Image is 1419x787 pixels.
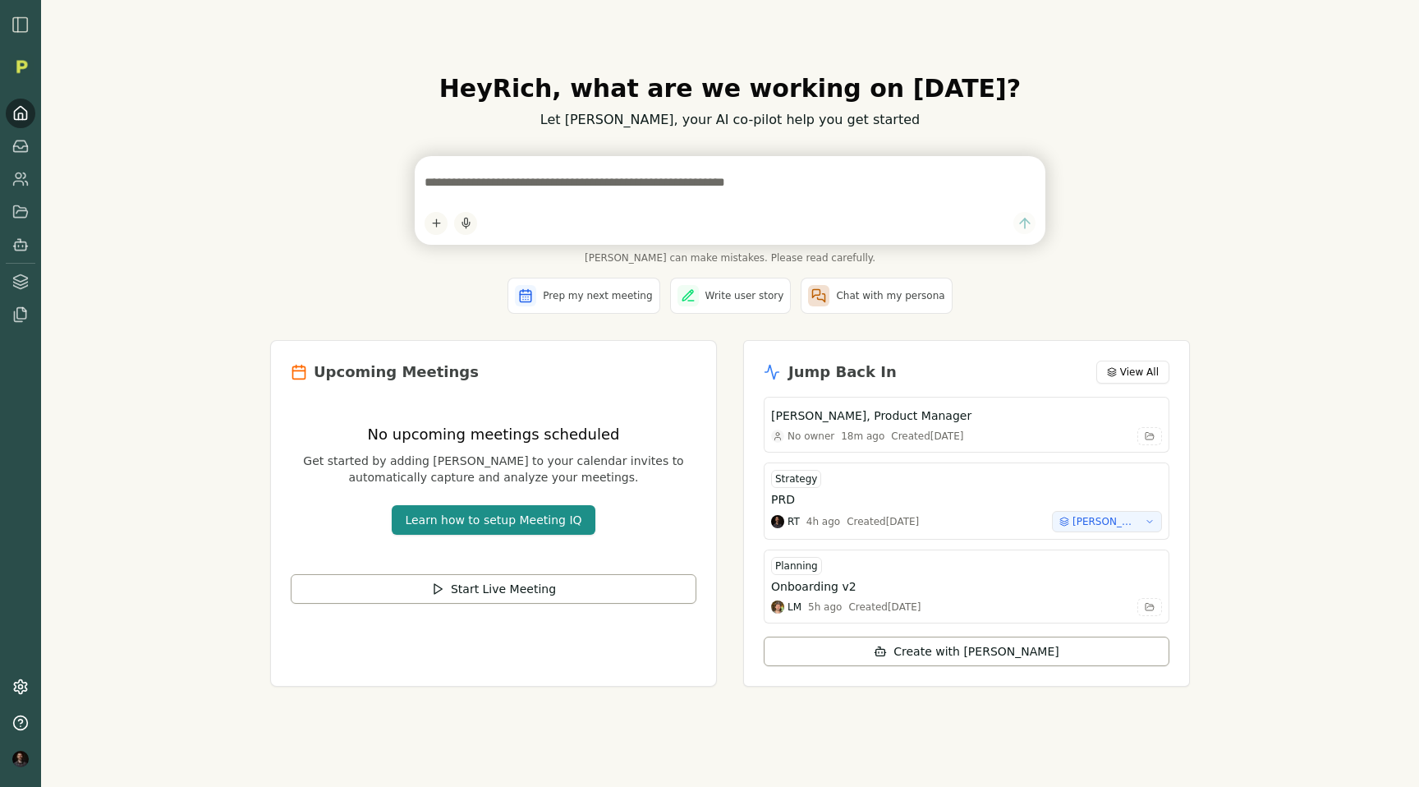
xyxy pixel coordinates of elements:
[771,491,1162,508] button: PRD
[848,601,921,614] div: Created [DATE]
[543,289,652,302] span: Prep my next meeting
[6,708,35,738] button: Help
[771,407,1162,424] button: [PERSON_NAME], Product Manager
[11,15,30,35] img: sidebar
[454,212,477,235] button: Start dictation
[451,581,556,597] span: Start Live Meeting
[670,278,792,314] button: Write user story
[270,110,1190,130] p: Let [PERSON_NAME], your AI co-pilot help you get started
[788,361,897,384] h2: Jump Back In
[1072,515,1138,528] span: [PERSON_NAME] Multi-Chat & History
[836,289,944,302] span: Chat with my persona
[771,407,971,424] h3: [PERSON_NAME], Product Manager
[270,74,1190,104] h1: Hey Rich , what are we working on [DATE]?
[1013,212,1036,234] button: Send message
[1052,511,1162,532] button: [PERSON_NAME] Multi-Chat & History
[764,637,1169,666] button: Create with [PERSON_NAME]
[771,515,784,528] img: Rich Theil
[806,515,840,528] div: 4h ago
[705,289,784,302] span: Write user story
[507,278,659,314] button: Prep my next meeting
[291,423,696,446] h3: No upcoming meetings scheduled
[891,430,963,443] div: Created [DATE]
[788,515,800,528] span: RT
[808,601,842,614] div: 5h ago
[12,751,29,767] img: profile
[771,601,784,614] img: Luke Moderwell
[291,574,696,604] button: Start Live Meeting
[425,212,448,235] button: Add content to chat
[392,505,595,535] button: Learn how to setup Meeting IQ
[415,251,1045,265] span: [PERSON_NAME] can make mistakes. Please read carefully.
[788,601,801,614] span: LM
[841,430,884,443] div: 18m ago
[771,491,795,508] h3: PRD
[771,578,856,595] h3: Onboarding v2
[9,54,34,79] img: Organization logo
[893,643,1059,660] span: Create with [PERSON_NAME]
[801,278,952,314] button: Chat with my persona
[314,361,479,384] h2: Upcoming Meetings
[788,430,834,443] span: No owner
[847,515,919,528] div: Created [DATE]
[291,453,696,486] p: Get started by adding [PERSON_NAME] to your calendar invites to automatically capture and analyze...
[771,470,821,488] div: Strategy
[771,578,1162,595] button: Onboarding v2
[771,557,822,575] div: Planning
[1096,361,1169,384] button: View All
[1120,366,1159,379] span: View All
